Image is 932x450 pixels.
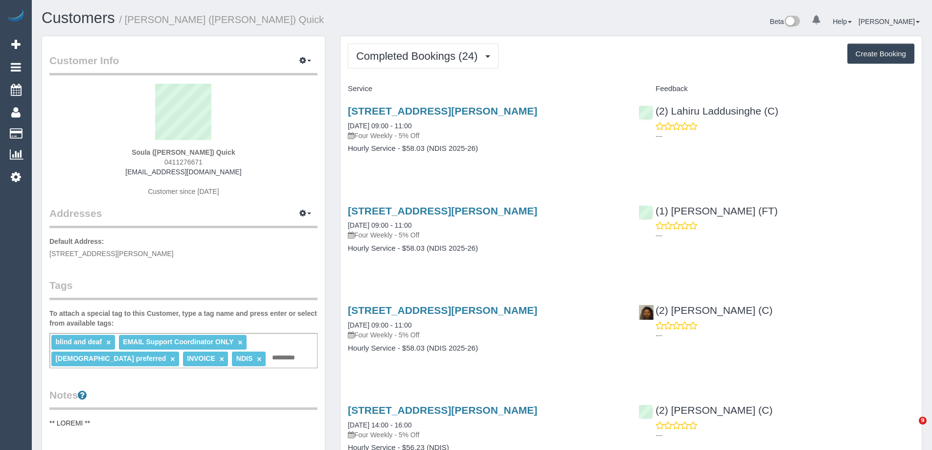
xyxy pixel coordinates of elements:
[170,355,175,363] a: ×
[238,338,242,347] a: ×
[639,305,654,320] img: (2) Nyasha Mahofa (C)
[49,388,318,410] legend: Notes
[348,421,411,429] a: [DATE] 14:00 - 16:00
[638,85,914,93] h4: Feedback
[656,331,914,340] p: ---
[119,14,324,25] small: / [PERSON_NAME] ([PERSON_NAME]) Quick
[656,231,914,240] p: ---
[55,355,166,362] span: [DEMOGRAPHIC_DATA] preferred
[123,338,233,346] span: EMAIL Support Coordinator ONLY
[859,18,920,25] a: [PERSON_NAME]
[148,188,219,195] span: Customer since [DATE]
[348,205,537,216] a: [STREET_ADDRESS][PERSON_NAME]
[164,158,203,166] span: 0411276671
[847,44,914,64] button: Create Booking
[348,344,624,353] h4: Hourly Service - $58.03 (NDIS 2025-26)
[6,10,25,24] img: Automaid Logo
[42,9,115,26] a: Customers
[49,250,174,258] span: [STREET_ADDRESS][PERSON_NAME]
[348,144,624,153] h4: Hourly Service - $58.03 (NDIS 2025-26)
[125,168,241,176] a: [EMAIL_ADDRESS][DOMAIN_NAME]
[638,305,773,316] a: (2) [PERSON_NAME] (C)
[220,355,224,363] a: ×
[348,305,537,316] a: [STREET_ADDRESS][PERSON_NAME]
[132,148,235,156] strong: Soula ([PERSON_NAME]) Quick
[656,131,914,141] p: ---
[49,278,318,300] legend: Tags
[348,330,624,340] p: Four Weekly - 5% Off
[348,430,624,440] p: Four Weekly - 5% Off
[348,131,624,141] p: Four Weekly - 5% Off
[919,417,927,425] span: 9
[236,355,252,362] span: NDIS
[833,18,852,25] a: Help
[49,53,318,75] legend: Customer Info
[356,50,482,62] span: Completed Bookings (24)
[348,85,624,93] h4: Service
[49,308,318,328] label: To attach a special tag to this Customer, type a tag name and press enter or select from availabl...
[348,122,411,130] a: [DATE] 09:00 - 11:00
[106,338,111,347] a: ×
[656,430,914,440] p: ---
[638,404,773,416] a: (2) [PERSON_NAME] (C)
[348,105,537,117] a: [STREET_ADDRESS][PERSON_NAME]
[348,404,537,416] a: [STREET_ADDRESS][PERSON_NAME]
[348,321,411,329] a: [DATE] 09:00 - 11:00
[49,237,104,246] label: Default Address:
[348,244,624,253] h4: Hourly Service - $58.03 (NDIS 2025-26)
[638,205,778,216] a: (1) [PERSON_NAME] (FT)
[257,355,261,363] a: ×
[55,338,102,346] span: blind and deaf
[348,221,411,229] a: [DATE] 09:00 - 11:00
[784,16,800,28] img: New interface
[187,355,215,362] span: INVOICE
[348,44,499,69] button: Completed Bookings (24)
[638,105,778,117] a: (2) Lahiru Laddusinghe (C)
[770,18,800,25] a: Beta
[899,417,922,440] iframe: Intercom live chat
[348,230,624,240] p: Four Weekly - 5% Off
